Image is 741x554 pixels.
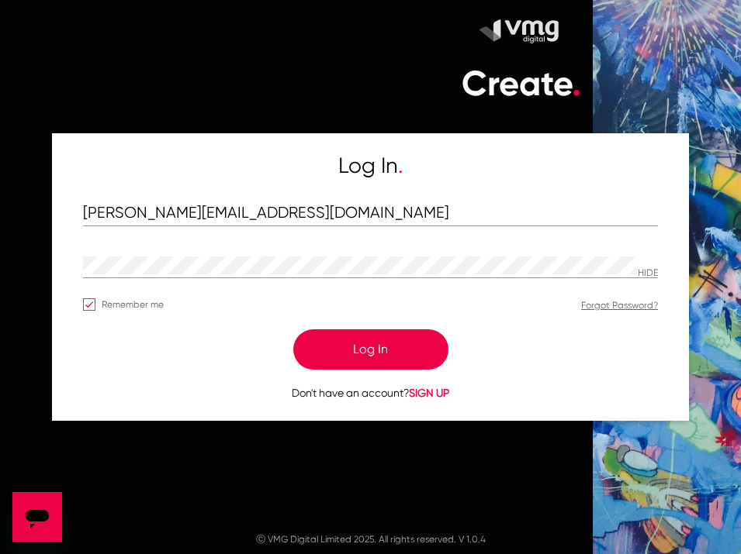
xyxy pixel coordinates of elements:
a: Forgot Password? [581,300,658,311]
p: Hide password [638,268,658,279]
span: . [572,62,581,105]
h5: Log In [83,153,658,179]
input: Email Address [83,205,658,222]
span: SIGN UP [409,387,449,399]
span: . [398,153,403,178]
button: Log In [293,329,448,370]
span: Remember me [102,295,164,314]
p: Don't have an account? [83,385,658,401]
iframe: Button to launch messaging window [12,492,62,542]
